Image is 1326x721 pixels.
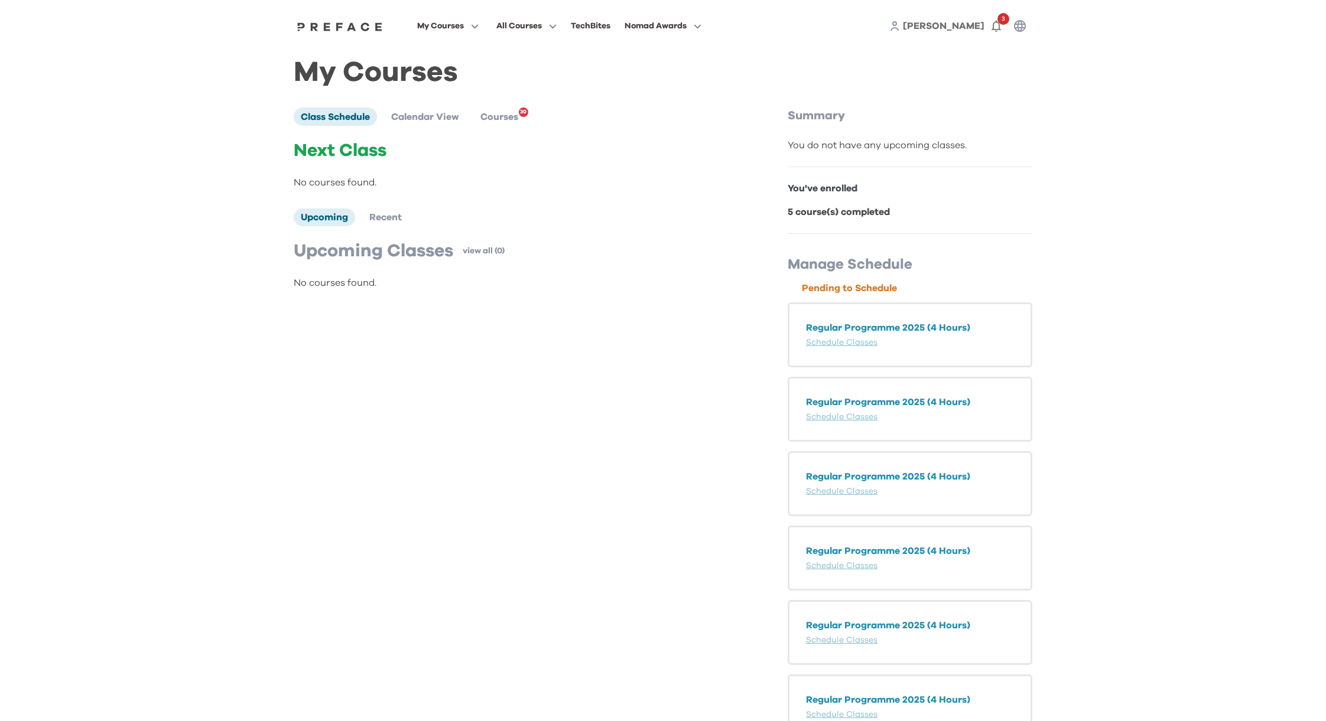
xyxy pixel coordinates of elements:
p: Upcoming Classes [294,240,453,262]
span: 3 [997,13,1009,25]
p: You've enrolled [788,181,1032,195]
span: My Courses [417,19,464,33]
a: Schedule Classes [806,413,877,421]
a: Schedule Classes [806,562,877,570]
p: Regular Programme 2025 (4 Hours) [806,693,1014,707]
p: Summary [788,107,1032,124]
p: No courses found. [294,175,738,190]
a: Schedule Classes [806,636,877,644]
p: Pending to Schedule [802,281,1032,295]
a: [PERSON_NAME] [903,19,984,33]
span: Courses [480,112,518,122]
div: TechBites [571,19,610,33]
h1: My Courses [294,66,1032,79]
span: All Courses [496,19,542,33]
button: All Courses [493,18,560,34]
a: Preface Logo [294,21,385,31]
span: Class Schedule [301,112,370,122]
button: Nomad Awards [621,18,705,34]
span: 30 [520,105,526,119]
span: Calendar View [391,112,459,122]
span: Nomad Awards [625,19,687,33]
a: Schedule Classes [806,710,877,719]
a: view all (0) [463,245,505,257]
div: You do not have any upcoming classes. [788,138,1032,152]
span: Recent [369,213,402,222]
p: Regular Programme 2025 (4 Hours) [806,544,1014,558]
p: Manage Schedule [788,255,1032,274]
span: [PERSON_NAME] [903,21,984,31]
span: Upcoming [301,213,348,222]
button: 3 [984,14,1008,38]
p: Regular Programme 2025 (4 Hours) [806,469,1014,484]
p: Regular Programme 2025 (4 Hours) [806,618,1014,632]
p: No courses found. [294,276,738,290]
p: Regular Programme 2025 (4 Hours) [806,321,1014,335]
button: My Courses [414,18,482,34]
b: 5 course(s) completed [788,207,890,217]
a: Schedule Classes [806,338,877,347]
p: Next Class [294,140,738,161]
p: Regular Programme 2025 (4 Hours) [806,395,1014,409]
img: Preface Logo [294,22,385,31]
a: Schedule Classes [806,487,877,495]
